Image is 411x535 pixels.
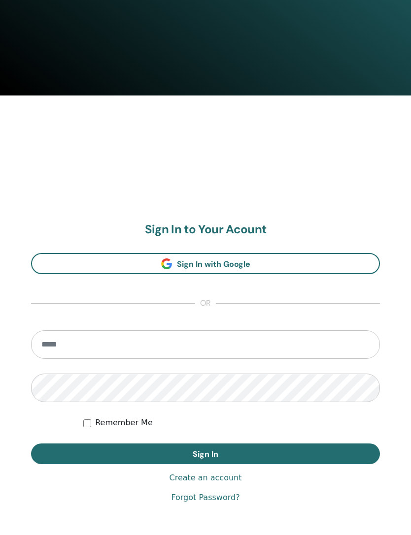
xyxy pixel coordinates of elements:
[193,449,218,459] span: Sign In
[31,443,380,464] button: Sign In
[31,253,380,274] a: Sign In with Google
[169,472,241,484] a: Create an account
[177,259,250,269] span: Sign In with Google
[31,222,380,237] h2: Sign In to Your Acount
[95,417,153,429] label: Remember Me
[195,298,216,310] span: or
[83,417,380,429] div: Keep me authenticated indefinitely or until I manually logout
[171,492,240,504] a: Forgot Password?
